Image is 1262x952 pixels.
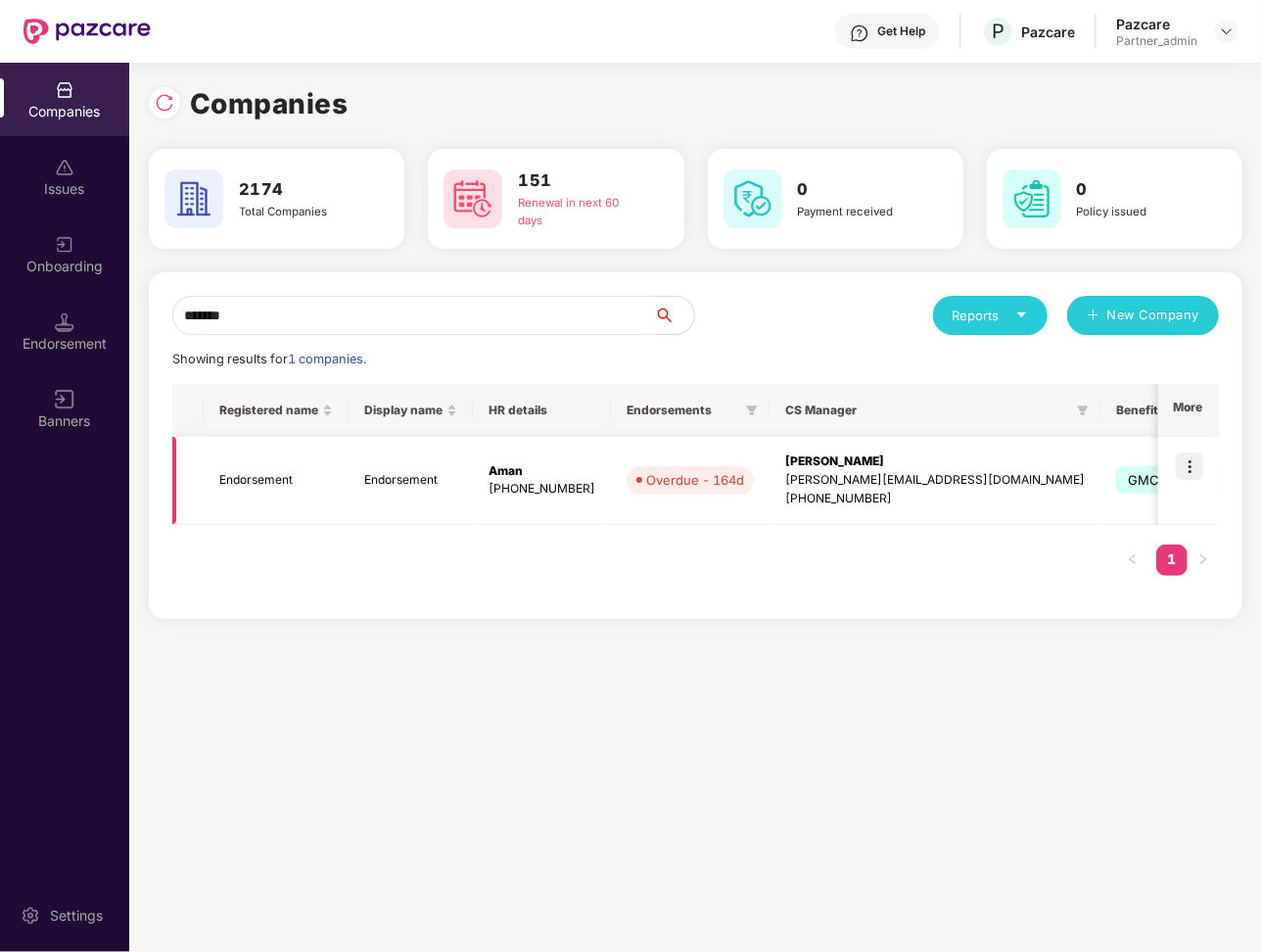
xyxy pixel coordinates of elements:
button: search [654,296,695,335]
img: svg+xml;base64,PHN2ZyBpZD0iU2V0dGluZy0yMHgyMCIgeG1sbnM9Imh0dHA6Ly93d3cudzMub3JnLzIwMDAvc3ZnIiB3aW... [21,906,40,926]
span: filter [746,405,758,416]
button: right [1188,545,1219,576]
td: Endorsement [349,437,473,525]
img: svg+xml;base64,PHN2ZyBpZD0iSXNzdWVzX2Rpc2FibGVkIiB4bWxucz0iaHR0cDovL3d3dy53My5vcmcvMjAwMC9zdmciIH... [55,158,74,177]
div: Reports [953,306,1028,325]
td: Endorsement [204,437,349,525]
li: Next Page [1188,545,1219,576]
img: svg+xml;base64,PHN2ZyB3aWR0aD0iMTYiIGhlaWdodD0iMTYiIHZpZXdCb3g9IjAgMCAxNiAxNiIgZmlsbD0ibm9uZSIgeG... [55,390,74,409]
div: Pazcare [1116,15,1197,33]
img: svg+xml;base64,PHN2ZyB4bWxucz0iaHR0cDovL3d3dy53My5vcmcvMjAwMC9zdmciIHdpZHRoPSI2MCIgaGVpZ2h0PSI2MC... [164,169,223,228]
div: Get Help [877,24,925,39]
img: svg+xml;base64,PHN2ZyB3aWR0aD0iMTQuNSIgaGVpZ2h0PSIxNC41IiB2aWV3Qm94PSIwIDAgMTYgMTYiIGZpbGw9Im5vbm... [55,312,74,332]
li: Previous Page [1117,545,1148,576]
img: svg+xml;base64,PHN2ZyB4bWxucz0iaHR0cDovL3d3dy53My5vcmcvMjAwMC9zdmciIHdpZHRoPSI2MCIgaGVpZ2h0PSI2MC... [444,169,502,228]
span: caret-down [1015,309,1028,321]
a: 1 [1156,545,1188,574]
span: New Company [1107,306,1200,325]
span: 1 companies. [288,352,366,366]
h3: 2174 [239,177,363,203]
img: svg+xml;base64,PHN2ZyBpZD0iUmVsb2FkLTMyeDMyIiB4bWxucz0iaHR0cDovL3d3dy53My5vcmcvMjAwMC9zdmciIHdpZH... [155,93,174,113]
span: filter [1073,399,1093,422]
img: svg+xml;base64,PHN2ZyBpZD0iRHJvcGRvd24tMzJ4MzIiIHhtbG5zPSJodHRwOi8vd3d3LnczLm9yZy8yMDAwL3N2ZyIgd2... [1219,24,1235,39]
img: svg+xml;base64,PHN2ZyB4bWxucz0iaHR0cDovL3d3dy53My5vcmcvMjAwMC9zdmciIHdpZHRoPSI2MCIgaGVpZ2h0PSI2MC... [1003,169,1061,228]
div: [PERSON_NAME][EMAIL_ADDRESS][DOMAIN_NAME] [785,471,1085,490]
div: Payment received [798,203,922,220]
div: Total Companies [239,203,363,220]
img: icon [1176,452,1203,480]
div: [PHONE_NUMBER] [785,490,1085,508]
button: plusNew Company [1067,296,1219,335]
span: filter [1077,405,1089,416]
li: 1 [1156,545,1188,576]
div: Settings [44,906,109,926]
h3: 151 [518,168,642,194]
div: Overdue - 164d [646,470,744,490]
span: Showing results for [172,352,366,366]
div: Renewal in next 60 days [518,194,642,229]
div: [PERSON_NAME] [785,452,1085,471]
button: left [1117,545,1148,576]
span: search [654,308,694,323]
th: HR details [473,384,611,437]
div: Aman [489,462,595,481]
img: svg+xml;base64,PHN2ZyB4bWxucz0iaHR0cDovL3d3dy53My5vcmcvMjAwMC9zdmciIHdpZHRoPSI2MCIgaGVpZ2h0PSI2MC... [724,169,782,228]
span: CS Manager [785,403,1069,418]
h3: 0 [798,177,922,203]
th: Registered name [204,384,349,437]
span: Registered name [219,403,318,418]
span: right [1197,553,1209,565]
th: Display name [349,384,473,437]
span: left [1127,553,1139,565]
h1: Companies [190,82,349,125]
div: [PHONE_NUMBER] [489,480,595,499]
span: filter [742,399,762,422]
span: plus [1087,309,1099,324]
div: Pazcare [1021,23,1075,41]
span: Endorsements [627,403,738,418]
img: svg+xml;base64,PHN2ZyBpZD0iQ29tcGFuaWVzIiB4bWxucz0iaHR0cDovL3d3dy53My5vcmcvMjAwMC9zdmciIHdpZHRoPS... [55,80,74,100]
img: svg+xml;base64,PHN2ZyB3aWR0aD0iMjAiIGhlaWdodD0iMjAiIHZpZXdCb3g9IjAgMCAyMCAyMCIgZmlsbD0ibm9uZSIgeG... [55,235,74,255]
div: Policy issued [1077,203,1201,220]
img: svg+xml;base64,PHN2ZyBpZD0iSGVscC0zMngzMiIgeG1sbnM9Imh0dHA6Ly93d3cudzMub3JnLzIwMDAvc3ZnIiB3aWR0aD... [850,24,869,43]
h3: 0 [1077,177,1201,203]
span: GMC TOP-UP [1116,466,1227,494]
span: Display name [364,403,443,418]
div: Partner_admin [1116,33,1197,49]
span: P [992,20,1005,43]
img: New Pazcare Logo [23,19,151,44]
th: More [1158,384,1219,437]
